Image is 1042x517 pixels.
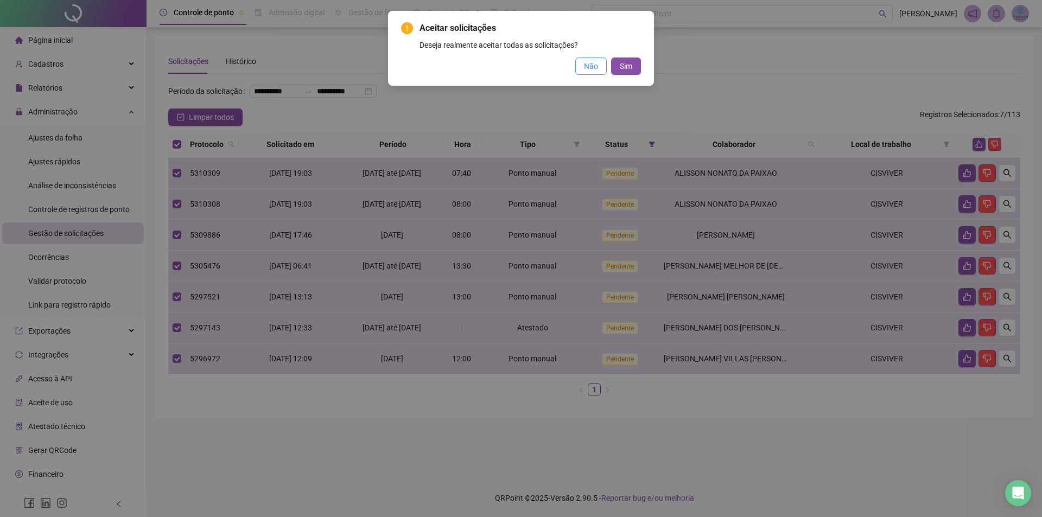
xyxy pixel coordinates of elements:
button: Não [575,58,607,75]
div: Deseja realmente aceitar todas as solicitações? [420,39,641,51]
span: Sim [620,60,632,72]
span: Não [584,60,598,72]
button: Sim [611,58,641,75]
div: Open Intercom Messenger [1005,480,1031,506]
span: exclamation-circle [401,22,413,34]
span: Aceitar solicitações [420,22,641,35]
